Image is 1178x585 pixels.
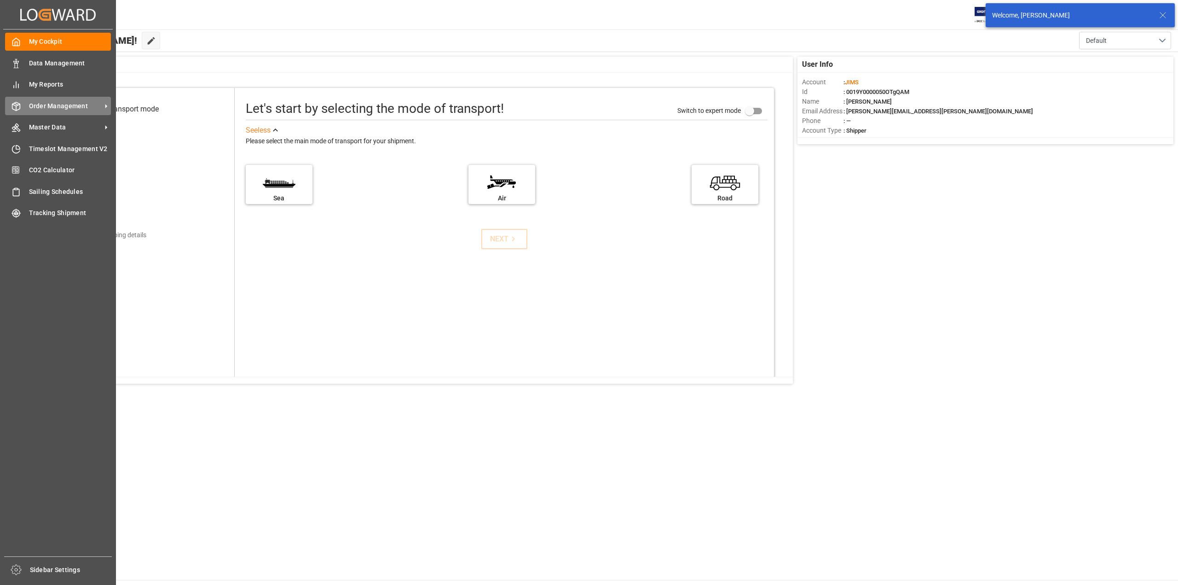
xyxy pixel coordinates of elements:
a: Sailing Schedules [5,182,111,200]
a: My Reports [5,76,111,94]
div: Sea [250,193,308,203]
span: Account [802,77,843,87]
div: Air [473,193,531,203]
div: See less [246,125,271,136]
span: : [PERSON_NAME][EMAIL_ADDRESS][PERSON_NAME][DOMAIN_NAME] [843,108,1033,115]
img: Exertis%20JAM%20-%20Email%20Logo.jpg_1722504956.jpg [975,7,1006,23]
span: : — [843,117,851,124]
span: : [PERSON_NAME] [843,98,892,105]
span: My Cockpit [29,37,111,47]
span: Account Type [802,126,843,135]
button: NEXT [481,229,527,249]
a: Tracking Shipment [5,204,111,222]
div: Select transport mode [87,104,159,115]
span: : [843,79,859,86]
span: Switch to expert mode [677,107,741,114]
span: Name [802,97,843,106]
span: Sailing Schedules [29,187,111,197]
span: JIMS [845,79,859,86]
span: User Info [802,59,833,70]
span: Master Data [29,123,102,132]
div: Add shipping details [89,230,146,240]
div: Welcome, [PERSON_NAME] [992,11,1150,20]
span: My Reports [29,80,111,89]
span: CO2 Calculator [29,165,111,175]
a: My Cockpit [5,33,111,51]
span: Phone [802,116,843,126]
span: Order Management [29,101,102,111]
span: Email Address [802,106,843,116]
div: Please select the main mode of transport for your shipment. [246,136,768,147]
span: Tracking Shipment [29,208,111,218]
span: Sidebar Settings [30,565,112,575]
a: Data Management [5,54,111,72]
span: Default [1086,36,1107,46]
span: Id [802,87,843,97]
span: Data Management [29,58,111,68]
span: : Shipper [843,127,866,134]
div: Road [696,193,754,203]
button: open menu [1079,32,1171,49]
a: Timeslot Management V2 [5,140,111,158]
div: NEXT [490,234,518,245]
div: Let's start by selecting the mode of transport! [246,99,504,118]
a: CO2 Calculator [5,161,111,179]
span: Timeslot Management V2 [29,144,111,154]
span: : 0019Y0000050OTgQAM [843,88,909,95]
